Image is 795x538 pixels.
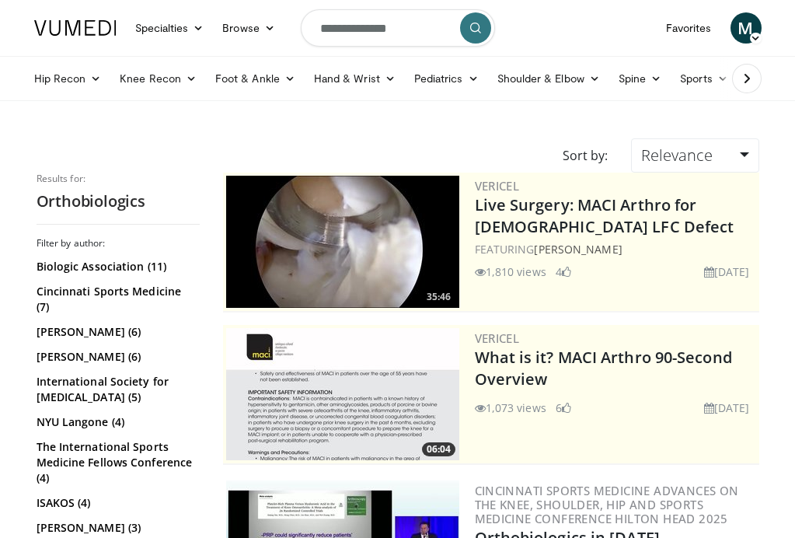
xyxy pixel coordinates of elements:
a: M [730,12,762,44]
a: [PERSON_NAME] (6) [37,349,196,365]
a: NYU Langone (4) [37,414,196,430]
a: Favorites [657,12,721,44]
a: Hand & Wrist [305,63,405,94]
a: Specialties [126,12,214,44]
h3: Filter by author: [37,237,200,250]
a: International Society for [MEDICAL_DATA] (5) [37,374,196,405]
a: Spine [609,63,671,94]
img: VuMedi Logo [34,20,117,36]
a: 35:46 [226,176,459,308]
span: Relevance [641,145,713,166]
img: aa6cc8ed-3dbf-4b6a-8d82-4a06f68b6688.300x170_q85_crop-smart_upscale.jpg [226,328,459,460]
a: Relevance [631,138,758,173]
span: 35:46 [422,290,455,304]
a: Pediatrics [405,63,488,94]
a: Biologic Association (11) [37,259,196,274]
a: Shoulder & Elbow [488,63,609,94]
a: [PERSON_NAME] (3) [37,520,196,536]
li: [DATE] [704,400,750,416]
a: Knee Recon [110,63,206,94]
a: ISAKOS (4) [37,495,196,511]
img: eb023345-1e2d-4374-a840-ddbc99f8c97c.300x170_q85_crop-smart_upscale.jpg [226,176,459,308]
span: 06:04 [422,442,455,456]
a: Live Surgery: MACI Arthro for [DEMOGRAPHIC_DATA] LFC Defect [475,194,734,237]
a: The International Sports Medicine Fellows Conference (4) [37,439,196,486]
a: Cincinnati Sports Medicine (7) [37,284,196,315]
a: Browse [213,12,284,44]
a: Hip Recon [25,63,111,94]
li: 1,810 views [475,264,546,280]
a: What is it? MACI Arthro 90-Second Overview [475,347,732,390]
li: 4 [556,264,571,280]
a: [PERSON_NAME] [534,242,622,257]
a: Foot & Ankle [206,63,305,94]
div: FEATURING [475,241,756,257]
li: 6 [556,400,571,416]
input: Search topics, interventions [301,9,495,47]
a: Sports [671,63,737,94]
a: Vericel [475,178,520,194]
h2: Orthobiologics [37,191,200,211]
a: 06:04 [226,328,459,460]
a: Vericel [475,330,520,346]
div: Sort by: [551,138,619,173]
p: Results for: [37,173,200,185]
a: Cincinnati Sports Medicine Advances on the Knee, Shoulder, Hip and Sports Medicine Conference Hil... [475,483,739,526]
li: [DATE] [704,264,750,280]
li: 1,073 views [475,400,546,416]
a: [PERSON_NAME] (6) [37,324,196,340]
